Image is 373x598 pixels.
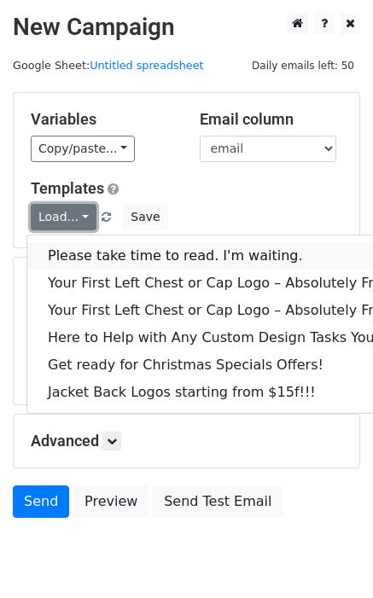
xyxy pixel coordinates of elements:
[13,13,360,42] h2: New Campaign
[13,59,204,72] small: Google Sheet:
[246,56,360,75] span: Daily emails left: 50
[288,516,373,598] iframe: Chat Widget
[31,179,104,197] a: Templates
[246,59,360,72] a: Daily emails left: 50
[73,485,149,518] a: Preview
[31,110,174,129] h5: Variables
[31,432,342,450] h5: Advanced
[123,204,167,230] button: Save
[153,485,283,518] a: Send Test Email
[13,485,69,518] a: Send
[31,204,96,230] a: Load...
[200,110,343,129] h5: Email column
[90,59,203,72] a: Untitled spreadsheet
[31,136,135,162] a: Copy/paste...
